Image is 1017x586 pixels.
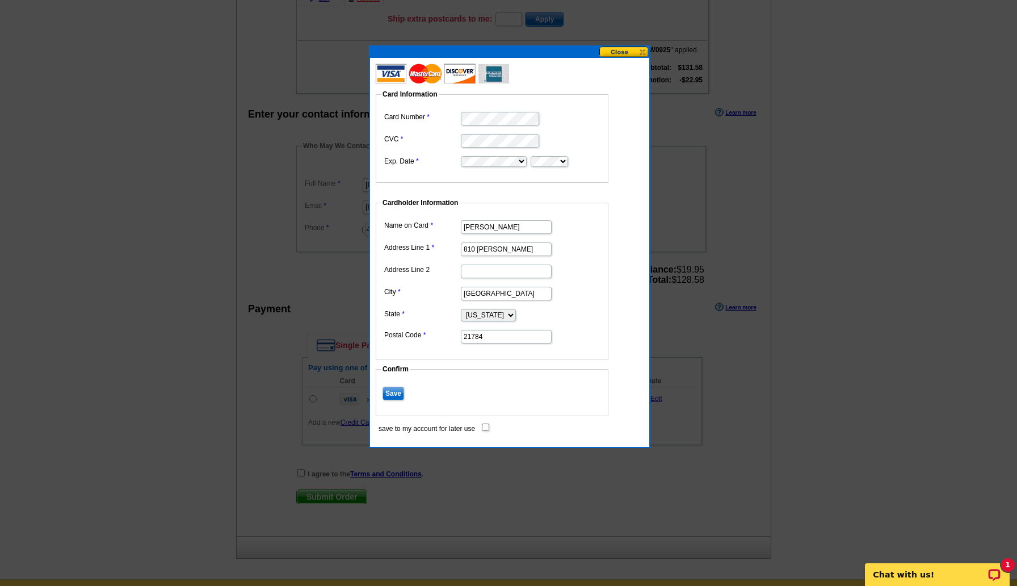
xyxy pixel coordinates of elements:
label: Address Line 2 [384,265,460,275]
label: Postal Code [384,330,460,340]
label: Name on Card [384,220,460,231]
label: City [384,287,460,297]
label: Exp. Date [384,156,460,166]
iframe: LiveChat chat widget [858,550,1017,586]
img: acceptedCards.gif [376,64,509,83]
label: save to my account for later use [379,424,475,434]
label: CVC [384,134,460,144]
legend: Card Information [381,89,439,99]
legend: Confirm [381,364,410,374]
label: State [384,309,460,319]
label: Card Number [384,112,460,122]
input: Save [383,387,404,400]
legend: Cardholder Information [381,198,459,208]
label: Address Line 1 [384,242,460,253]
